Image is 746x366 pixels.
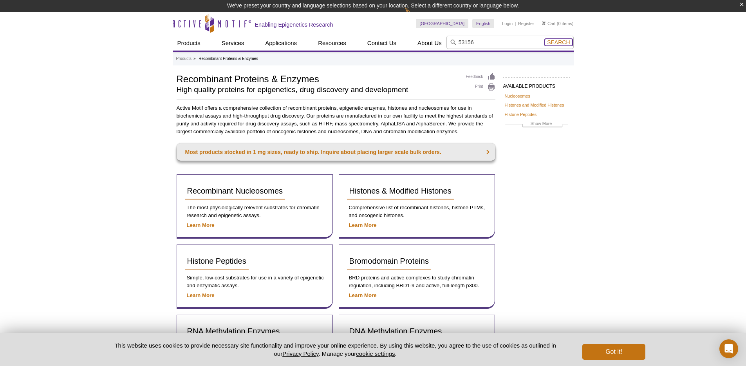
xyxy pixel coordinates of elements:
div: Open Intercom Messenger [719,339,738,358]
a: Resources [313,36,351,51]
li: Recombinant Proteins & Enzymes [199,56,258,61]
span: Histones & Modified Histones [349,187,452,195]
h1: Recombinant Proteins & Enzymes [177,72,458,84]
input: Keyword, Cat. No. [446,36,574,49]
a: Most products stocked in 1 mg sizes, ready to ship. Inquire about placing larger scale bulk orders. [177,143,495,161]
li: (0 items) [542,19,574,28]
a: Register [518,21,534,26]
h2: AVAILABLE PRODUCTS [503,77,570,91]
a: Services [217,36,249,51]
a: Feedback [466,72,495,81]
img: Your Cart [542,21,546,25]
h2: High quality proteins for epigenetics, drug discovery and development [177,86,458,93]
a: About Us [413,36,446,51]
a: Show More [505,120,568,129]
span: Bromodomain Proteins [349,257,429,265]
span: Recombinant Nucleosomes [187,187,283,195]
span: Search [547,39,570,45]
a: Histones and Modified Histones [505,101,564,109]
button: Search [545,39,572,46]
a: Privacy Policy [282,350,318,357]
a: Learn More [187,222,215,228]
a: Cart [542,21,556,26]
p: Active Motif offers a comprehensive collection of recombinant proteins, epigenetic enzymes, histo... [177,104,495,136]
p: Comprehensive list of recombinant histones, histone PTMs, and oncogenic histones. [347,204,487,219]
a: [GEOGRAPHIC_DATA] [416,19,469,28]
a: Histone Peptides [185,253,249,270]
h2: Enabling Epigenetics Research [255,21,333,28]
a: Products [176,55,191,62]
p: BRD proteins and active complexes to study chromatin regulation, including BRD1-9 and active, ful... [347,274,487,290]
a: Histone Peptides [505,111,537,118]
a: Nucleosomes [505,92,530,100]
a: Contact Us [363,36,401,51]
span: RNA Methylation Enzymes [187,327,280,335]
a: English [472,19,494,28]
a: RNA Methylation Enzymes [185,323,282,340]
a: Learn More [349,292,377,298]
p: The most physiologically relevent substrates for chromatin research and epigenetic assays. [185,204,325,219]
li: » [193,56,196,61]
li: | [515,19,516,28]
span: DNA Methylation Enzymes [349,327,442,335]
a: Applications [260,36,302,51]
button: Got it! [582,344,645,360]
button: cookie settings [356,350,395,357]
a: DNA Methylation Enzymes [347,323,444,340]
a: Recombinant Nucleosomes [185,183,285,200]
a: Bromodomain Proteins [347,253,431,270]
span: Histone Peptides [187,257,246,265]
a: Login [502,21,513,26]
a: Learn More [187,292,215,298]
p: This website uses cookies to provide necessary site functionality and improve your online experie... [101,341,570,358]
a: Histones & Modified Histones [347,183,454,200]
a: Products [173,36,205,51]
p: Simple, low-cost substrates for use in a variety of epigenetic and enzymatic assays. [185,274,325,290]
img: Change Here [405,6,425,24]
a: Learn More [349,222,377,228]
a: Print [466,83,495,92]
